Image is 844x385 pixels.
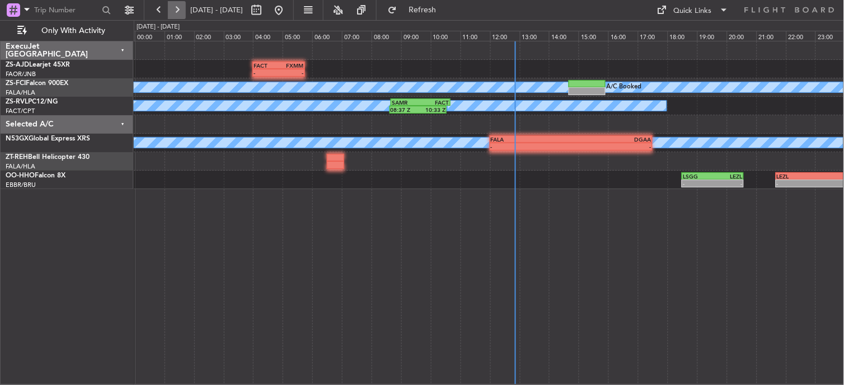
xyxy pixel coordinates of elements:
div: 06:00 [312,31,342,41]
div: 07:00 [342,31,372,41]
span: N53GX [6,135,29,142]
a: ZS-FCIFalcon 900EX [6,80,68,87]
span: ZT-REH [6,154,28,161]
a: EBBR/BRU [6,181,36,189]
div: SAMR [392,99,420,106]
div: 10:00 [431,31,461,41]
div: - [571,143,651,150]
a: FALA/HLA [6,162,35,171]
a: FAOR/JNB [6,70,36,78]
div: 05:00 [283,31,312,41]
div: 00:00 [135,31,165,41]
span: ZS-RVL [6,98,28,105]
a: N53GXGlobal Express XRS [6,135,90,142]
div: FALA [491,136,571,143]
div: 14:00 [549,31,579,41]
div: LSGG [683,173,712,180]
div: 10:33 Z [418,106,446,113]
div: 21:00 [757,31,786,41]
div: 18:00 [668,31,697,41]
span: Refresh [399,6,446,14]
div: 08:00 [372,31,401,41]
div: DGAA [571,136,651,143]
div: 19:00 [697,31,727,41]
a: OO-HHOFalcon 8X [6,172,65,179]
div: - [713,180,743,187]
div: 01:00 [165,31,194,41]
div: LEZL [713,173,743,180]
div: 22:00 [786,31,816,41]
div: FACT [420,99,449,106]
div: - [491,143,571,150]
button: Only With Activity [12,22,121,40]
button: Refresh [382,1,449,19]
div: 11:00 [461,31,490,41]
div: FACT [254,62,279,69]
a: ZS-RVLPC12/NG [6,98,58,105]
div: 08:37 Z [391,106,418,113]
div: [DATE] - [DATE] [137,22,180,32]
a: ZS-AJDLearjet 45XR [6,62,70,68]
div: 09:00 [401,31,431,41]
div: 12:00 [490,31,520,41]
input: Trip Number [34,2,99,18]
div: A/C Booked [606,79,641,96]
div: 02:00 [194,31,224,41]
span: ZS-AJD [6,62,29,68]
div: 13:00 [520,31,550,41]
span: ZS-FCI [6,80,26,87]
div: FXMM [279,62,304,69]
div: 03:00 [224,31,254,41]
div: 15:00 [579,31,608,41]
div: 04:00 [253,31,283,41]
div: - [683,180,712,187]
button: Quick Links [651,1,734,19]
div: - [279,69,304,76]
div: Quick Links [674,6,712,17]
span: Only With Activity [29,27,118,35]
a: ZT-REHBell Helicopter 430 [6,154,90,161]
a: FALA/HLA [6,88,35,97]
a: FACT/CPT [6,107,35,115]
div: 20:00 [727,31,757,41]
span: OO-HHO [6,172,35,179]
span: [DATE] - [DATE] [190,5,243,15]
div: 17:00 [638,31,668,41]
div: - [254,69,279,76]
div: 16:00 [608,31,638,41]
